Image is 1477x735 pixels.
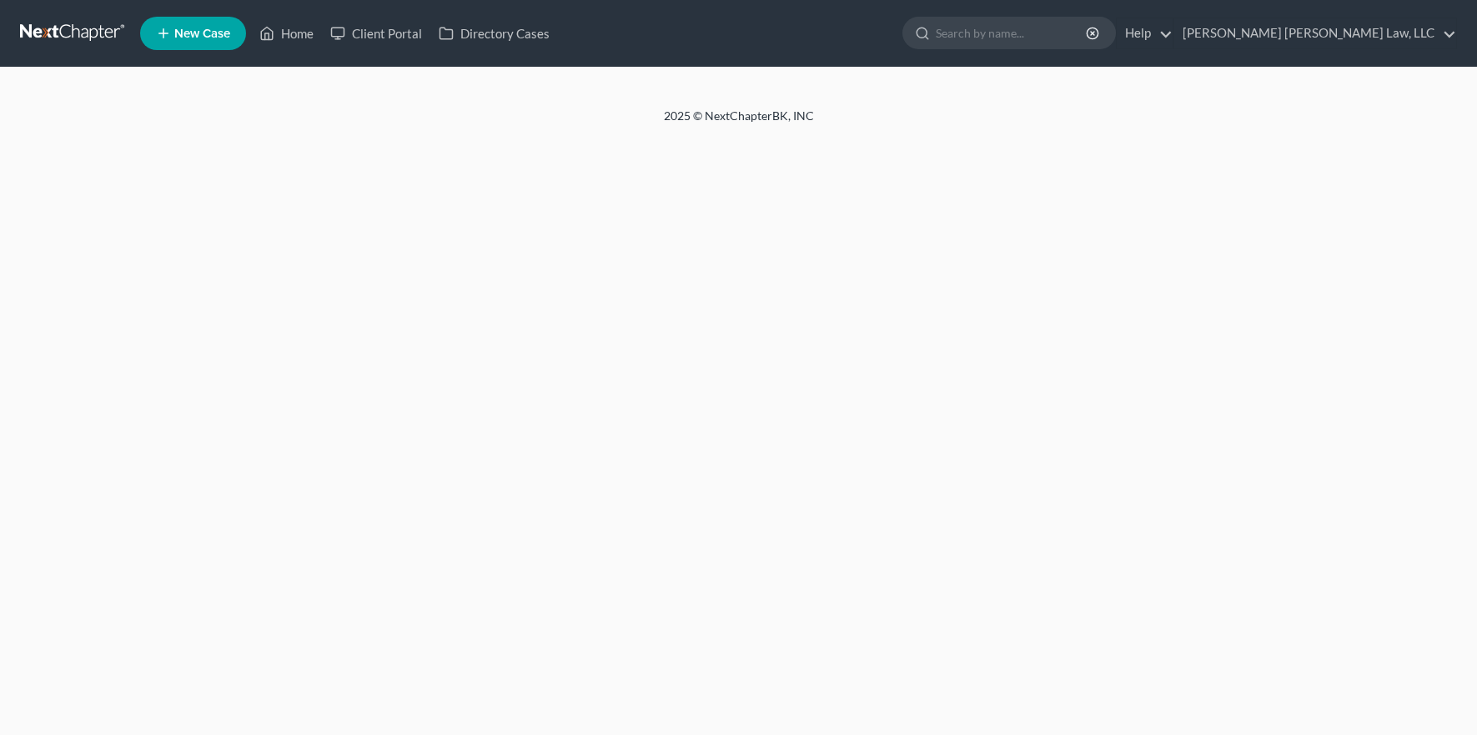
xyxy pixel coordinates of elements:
a: [PERSON_NAME] [PERSON_NAME] Law, LLC [1174,18,1456,48]
div: 2025 © NextChapterBK, INC [264,108,1214,138]
a: Directory Cases [430,18,558,48]
a: Help [1117,18,1173,48]
a: Home [251,18,322,48]
a: Client Portal [322,18,430,48]
span: New Case [174,28,230,40]
input: Search by name... [936,18,1088,48]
